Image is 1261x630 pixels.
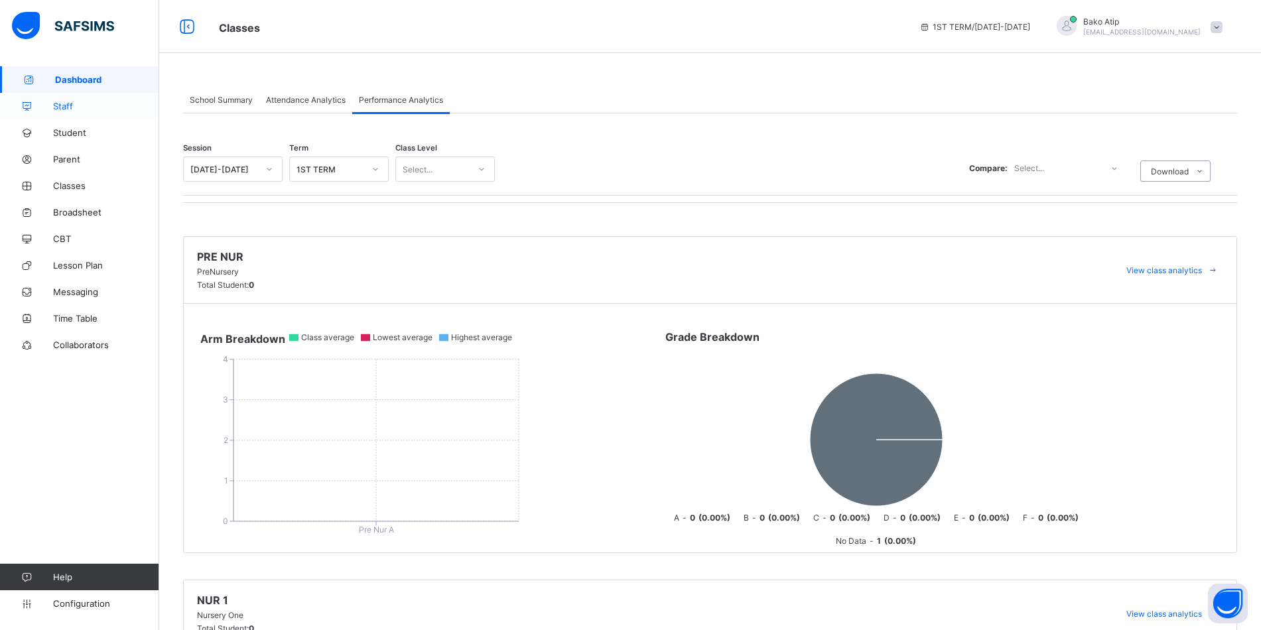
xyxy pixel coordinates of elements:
span: Class average [301,332,354,342]
span: ( 0.00 %) [1047,513,1079,523]
div: Select... [403,157,432,182]
span: 1 [877,536,881,546]
span: Grade Breakdown [665,330,760,344]
div: 1ST TERM [297,164,364,174]
span: Highest average [451,332,512,342]
span: ( 0.00 %) [909,513,941,523]
span: 0 [249,280,254,290]
span: ( 0.00 %) [838,513,870,523]
span: Pre Nur [197,250,254,263]
span: ( 0.00 %) [768,513,800,523]
span: - [823,513,827,523]
span: E [954,513,959,523]
span: [EMAIL_ADDRESS][DOMAIN_NAME] [1083,28,1201,36]
span: View class analytics [1126,609,1202,619]
span: - [752,513,756,523]
span: View class analytics [1126,265,1202,275]
span: ( 0.00 %) [978,513,1010,523]
span: D [884,513,890,523]
span: Collaborators [53,340,159,350]
tspan: 0 [223,516,228,526]
tspan: 4 [223,353,228,363]
span: Download [1151,166,1189,176]
span: School Summary [190,95,253,105]
span: - [683,513,687,523]
span: B [744,513,749,523]
span: Dashboard [55,74,159,85]
span: Staff [53,101,159,111]
tspan: 3 [223,395,228,405]
span: Broadsheet [53,207,159,218]
span: 0 [900,513,905,523]
span: Nursery One [197,610,254,620]
span: 0 [830,513,835,523]
div: Select... [1014,155,1044,180]
span: PreNursery [197,267,254,277]
span: - [1031,513,1035,523]
span: C [813,513,819,523]
span: Performance Analytics [359,95,443,105]
tspan: 1 [224,475,228,485]
span: session/term information [919,22,1030,32]
div: [DATE]-[DATE] [190,164,258,174]
span: 0 [690,513,695,523]
span: CBT [53,233,159,244]
span: Attendance Analytics [266,95,346,105]
span: 0 [969,513,974,523]
span: A [674,513,679,523]
span: Classes [219,21,260,34]
span: Student [53,127,159,138]
span: Classes [53,180,159,191]
span: - [893,513,897,523]
span: - [962,513,966,523]
span: Class Level [395,143,437,153]
span: - [870,536,874,546]
img: safsims [12,12,114,40]
span: Lowest average [373,332,432,342]
span: Help [53,572,159,582]
span: Arm Breakdown [190,332,295,346]
span: Lesson Plan [53,260,159,271]
span: No Data [836,536,866,546]
span: Session [183,143,212,153]
tspan: Pre Nur A [359,524,394,534]
span: ( 0.00 %) [884,536,916,546]
span: Configuration [53,598,159,609]
span: Time Table [53,313,159,324]
span: 0 [760,513,765,523]
button: Open asap [1208,584,1248,623]
span: Nur 1 [197,594,254,607]
span: Total Student: [197,280,249,290]
span: Messaging [53,286,159,297]
span: ( 0.00 %) [698,513,730,523]
span: F [1023,513,1028,523]
span: Term [289,143,308,153]
span: Bako Atip [1083,17,1201,27]
div: BakoAtip [1043,16,1229,38]
span: Parent [53,154,159,164]
span: 0 [1038,513,1043,523]
tspan: 2 [224,435,228,445]
span: Compare: [969,163,1008,173]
